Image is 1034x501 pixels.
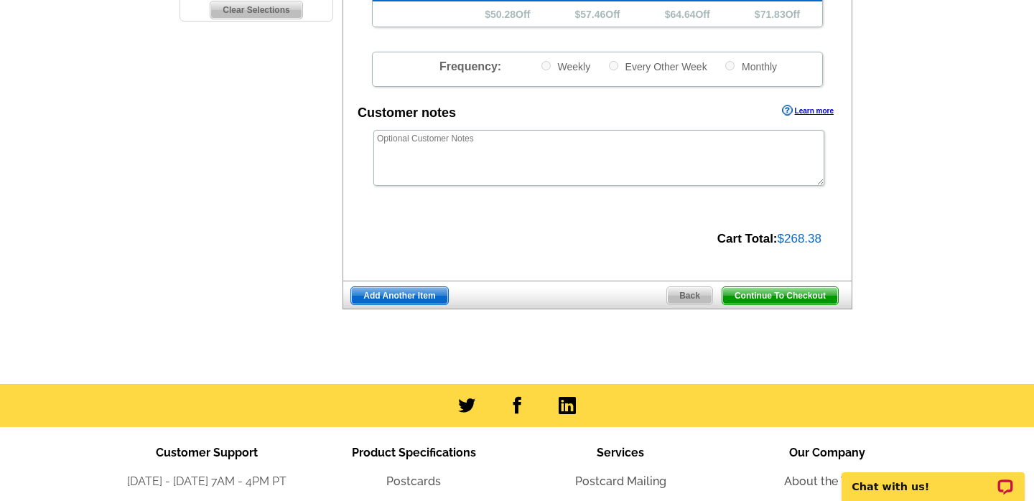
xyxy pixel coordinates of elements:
input: Monthly [725,61,735,70]
input: Every Other Week [609,61,618,70]
div: Customer notes [358,103,456,123]
a: Add Another Item [350,286,448,305]
td: $ Off [462,1,552,27]
span: 50.28 [490,9,516,20]
span: Product Specifications [352,446,476,459]
span: Back [667,287,712,304]
span: Frequency: [439,60,501,72]
iframe: LiveChat chat widget [832,456,1034,501]
span: 57.46 [580,9,605,20]
label: Every Other Week [607,60,707,73]
span: $268.38 [778,232,821,245]
span: Continue To Checkout [722,287,838,304]
label: Weekly [540,60,591,73]
a: Postcard Mailing [575,474,666,488]
span: Services [597,446,644,459]
td: $ Off [552,1,642,27]
span: Customer Support [156,446,258,459]
span: Our Company [789,446,865,459]
input: Weekly [541,61,551,70]
a: About the Team [784,474,870,488]
li: [DATE] - [DATE] 7AM - 4PM PT [103,473,310,490]
a: Back [666,286,713,305]
strong: Cart Total: [717,232,778,245]
a: Learn more [782,105,834,116]
a: Postcards [386,474,441,488]
span: 71.83 [760,9,786,20]
span: Clear Selections [210,1,302,19]
td: $ Off [732,1,822,27]
span: Add Another Item [351,287,447,304]
span: 64.64 [670,9,695,20]
td: $ Off [643,1,732,27]
label: Monthly [724,60,777,73]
